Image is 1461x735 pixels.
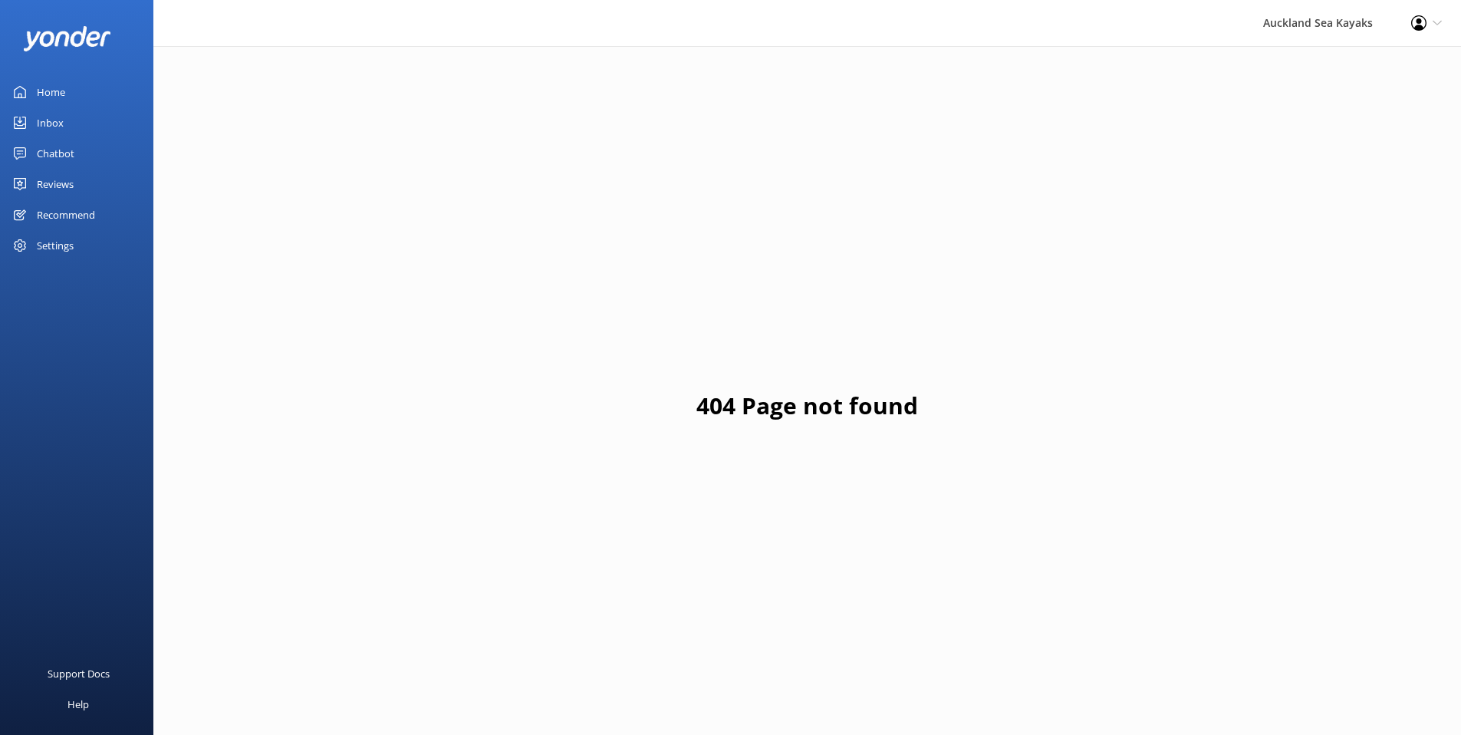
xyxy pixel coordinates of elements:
div: Settings [37,230,74,261]
div: Support Docs [48,658,110,689]
div: Help [67,689,89,720]
div: Chatbot [37,138,74,169]
h1: 404 Page not found [696,387,918,424]
div: Inbox [37,107,64,138]
img: yonder-white-logo.png [23,26,111,51]
div: Reviews [37,169,74,199]
div: Home [37,77,65,107]
div: Recommend [37,199,95,230]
